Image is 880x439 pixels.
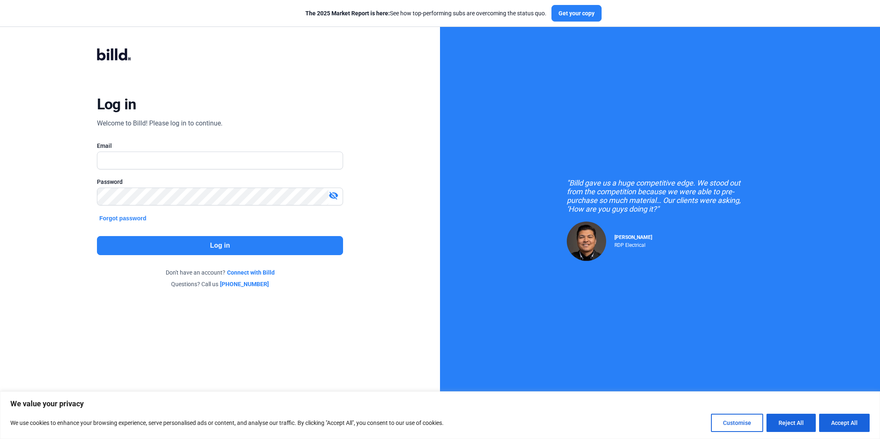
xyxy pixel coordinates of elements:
div: Welcome to Billd! Please log in to continue. [97,118,222,128]
div: Password [97,178,343,186]
div: Log in [97,95,136,113]
p: We value your privacy [10,399,870,409]
div: Email [97,142,343,150]
button: Accept All [819,414,870,432]
div: RDP Electrical [614,240,652,248]
button: Forgot password [97,214,149,223]
mat-icon: visibility_off [329,191,338,200]
button: Log in [97,236,343,255]
div: "Billd gave us a huge competitive edge. We stood out from the competition because we were able to... [567,178,753,213]
button: Reject All [766,414,816,432]
span: [PERSON_NAME] [614,234,652,240]
span: The 2025 Market Report is here: [305,10,390,17]
a: [PHONE_NUMBER] [220,280,269,288]
div: Questions? Call us [97,280,343,288]
button: Customise [711,414,763,432]
div: See how top-performing subs are overcoming the status quo. [305,9,546,17]
p: We use cookies to enhance your browsing experience, serve personalised ads or content, and analys... [10,418,444,428]
div: Don't have an account? [97,268,343,277]
img: Raul Pacheco [567,222,606,261]
button: Get your copy [551,5,602,22]
a: Connect with Billd [227,268,275,277]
